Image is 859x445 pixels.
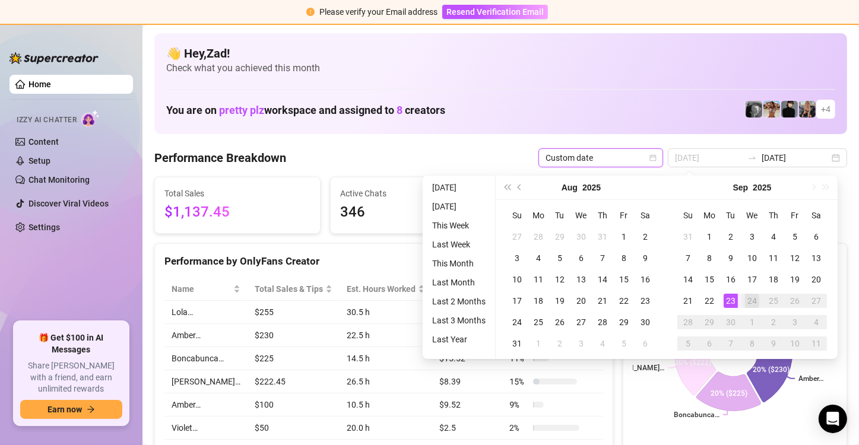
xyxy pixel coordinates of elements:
[510,272,524,287] div: 10
[763,290,784,311] td: 2025-09-25
[506,205,528,226] th: Su
[766,251,781,265] div: 11
[20,400,122,419] button: Earn nowarrow-right
[546,149,656,167] span: Custom date
[699,311,720,333] td: 2025-09-29
[166,62,835,75] span: Check what you achieved this month
[347,282,416,295] div: Est. Hours Worked
[702,315,717,329] div: 29
[784,269,806,290] td: 2025-09-19
[248,370,340,393] td: $222.45
[427,218,490,233] li: This Week
[677,247,699,269] td: 2025-09-07
[638,251,652,265] div: 9
[592,205,613,226] th: Th
[549,290,570,311] td: 2025-08-19
[427,313,490,328] li: Last 3 Months
[681,251,695,265] div: 7
[675,151,743,164] input: Start date
[166,104,445,117] h1: You are on workspace and assigned to creators
[592,333,613,354] td: 2025-09-04
[681,230,695,244] div: 31
[702,230,717,244] div: 1
[747,153,757,163] span: swap-right
[809,272,823,287] div: 20
[699,290,720,311] td: 2025-09-22
[806,247,827,269] td: 2025-09-13
[164,301,248,324] td: Lola…
[592,226,613,247] td: 2025-07-31
[638,230,652,244] div: 2
[553,230,567,244] div: 29
[166,45,835,62] h4: 👋 Hey, Zad !
[806,290,827,311] td: 2025-09-27
[720,226,741,247] td: 2025-09-02
[720,205,741,226] th: Tu
[649,154,657,161] span: calendar
[510,230,524,244] div: 27
[506,269,528,290] td: 2025-08-10
[553,272,567,287] div: 12
[340,393,432,417] td: 10.5 h
[20,332,122,355] span: 🎁 Get $100 in AI Messages
[613,269,635,290] td: 2025-08-15
[747,153,757,163] span: to
[570,333,592,354] td: 2025-09-03
[809,251,823,265] div: 13
[562,176,578,199] button: Choose a month
[638,294,652,308] div: 23
[746,101,762,117] img: Amber
[570,205,592,226] th: We
[724,230,738,244] div: 2
[766,315,781,329] div: 2
[574,251,588,265] div: 6
[720,269,741,290] td: 2025-09-16
[592,311,613,333] td: 2025-08-28
[617,294,631,308] div: 22
[528,269,549,290] td: 2025-08-11
[432,347,502,370] td: $15.52
[741,290,763,311] td: 2025-09-24
[635,247,656,269] td: 2025-08-09
[553,315,567,329] div: 26
[635,269,656,290] td: 2025-08-16
[553,251,567,265] div: 5
[677,205,699,226] th: Su
[510,294,524,308] div: 17
[592,247,613,269] td: 2025-08-07
[784,311,806,333] td: 2025-10-03
[809,315,823,329] div: 4
[699,247,720,269] td: 2025-09-08
[248,417,340,440] td: $50
[766,336,781,351] div: 9
[531,294,546,308] div: 18
[806,226,827,247] td: 2025-09-06
[574,336,588,351] div: 3
[699,269,720,290] td: 2025-09-15
[28,175,90,185] a: Chat Monitoring
[766,272,781,287] div: 18
[582,176,601,199] button: Choose a year
[809,336,823,351] div: 11
[788,251,802,265] div: 12
[699,205,720,226] th: Mo
[677,269,699,290] td: 2025-09-14
[635,290,656,311] td: 2025-08-23
[617,251,631,265] div: 8
[427,199,490,214] li: [DATE]
[549,205,570,226] th: Tu
[788,336,802,351] div: 10
[553,336,567,351] div: 2
[531,336,546,351] div: 1
[248,324,340,347] td: $230
[17,115,77,126] span: Izzy AI Chatter
[340,417,432,440] td: 20.0 h
[613,247,635,269] td: 2025-08-08
[745,294,759,308] div: 24
[763,269,784,290] td: 2025-09-18
[635,226,656,247] td: 2025-08-02
[595,251,610,265] div: 7
[164,417,248,440] td: Violet…
[809,230,823,244] div: 6
[605,364,664,372] text: [PERSON_NAME]…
